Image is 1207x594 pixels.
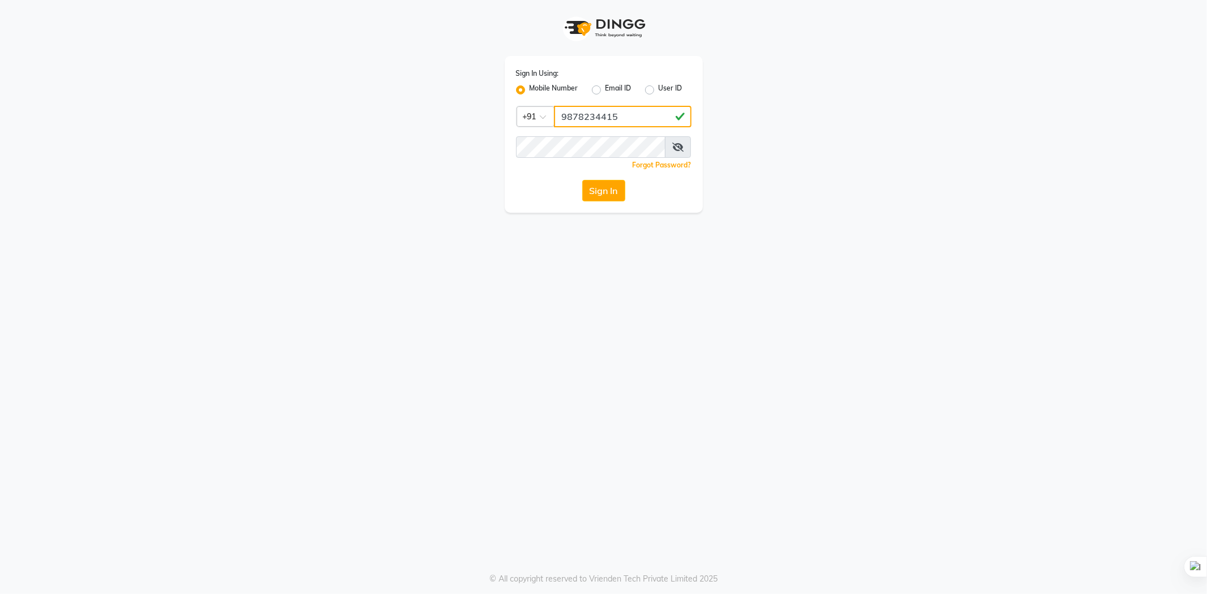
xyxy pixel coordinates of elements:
[605,83,632,97] label: Email ID
[554,106,691,127] input: Username
[582,180,625,201] button: Sign In
[516,68,559,79] label: Sign In Using:
[530,83,578,97] label: Mobile Number
[516,136,666,158] input: Username
[659,83,682,97] label: User ID
[633,161,691,169] a: Forgot Password?
[559,11,649,45] img: logo1.svg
